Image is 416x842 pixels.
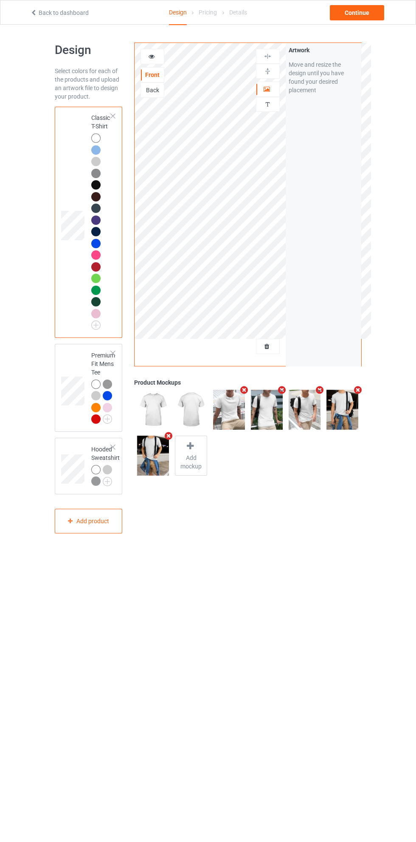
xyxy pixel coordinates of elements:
[264,52,272,60] img: svg%3E%0A
[141,71,164,79] div: Front
[289,390,320,430] img: regular.jpg
[134,378,361,387] div: Product Mockups
[55,107,123,338] div: Classic T-Shirt
[175,390,207,430] img: regular.jpg
[55,67,123,101] div: Select colors for each of the products and upload an artwork file to design your product.
[91,113,112,327] div: Classic T-Shirt
[91,351,115,423] div: Premium Fit Mens Tee
[326,390,358,430] img: regular.jpg
[103,477,112,486] img: svg+xml;base64,PD94bWwgdmVyc2lvbj0iMS4wIiBlbmNvZGluZz0iVVRGLTgiPz4KPHN2ZyB3aWR0aD0iMjJweCIgaGVpZ2...
[30,9,89,16] a: Back to dashboard
[55,344,123,432] div: Premium Fit Mens Tee
[330,5,384,20] div: Continue
[289,60,358,94] div: Move and resize the design until you have found your desired placement
[251,390,283,430] img: regular.jpg
[199,0,217,24] div: Pricing
[264,100,272,108] img: svg%3E%0A
[352,386,363,394] i: Remove mockup
[137,390,169,430] img: regular.jpg
[163,431,174,440] i: Remove mockup
[103,380,112,389] img: heather_texture.png
[141,86,164,94] div: Back
[229,0,247,24] div: Details
[315,386,325,394] i: Remove mockup
[103,414,112,424] img: svg+xml;base64,PD94bWwgdmVyc2lvbj0iMS4wIiBlbmNvZGluZz0iVVRGLTgiPz4KPHN2ZyB3aWR0aD0iMjJweCIgaGVpZ2...
[277,386,287,394] i: Remove mockup
[91,169,101,178] img: heather_texture.png
[264,67,272,75] img: svg%3E%0A
[55,438,123,494] div: Hooded Sweatshirt
[91,320,101,330] img: svg+xml;base64,PD94bWwgdmVyc2lvbj0iMS4wIiBlbmNvZGluZz0iVVRGLTgiPz4KPHN2ZyB3aWR0aD0iMjJweCIgaGVpZ2...
[239,386,250,394] i: Remove mockup
[91,445,120,485] div: Hooded Sweatshirt
[289,46,358,54] div: Artwork
[55,509,123,534] div: Add product
[175,454,206,471] span: Add mockup
[169,0,187,25] div: Design
[137,436,169,476] img: regular.jpg
[175,436,207,476] div: Add mockup
[55,43,123,58] h1: Design
[213,390,245,430] img: regular.jpg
